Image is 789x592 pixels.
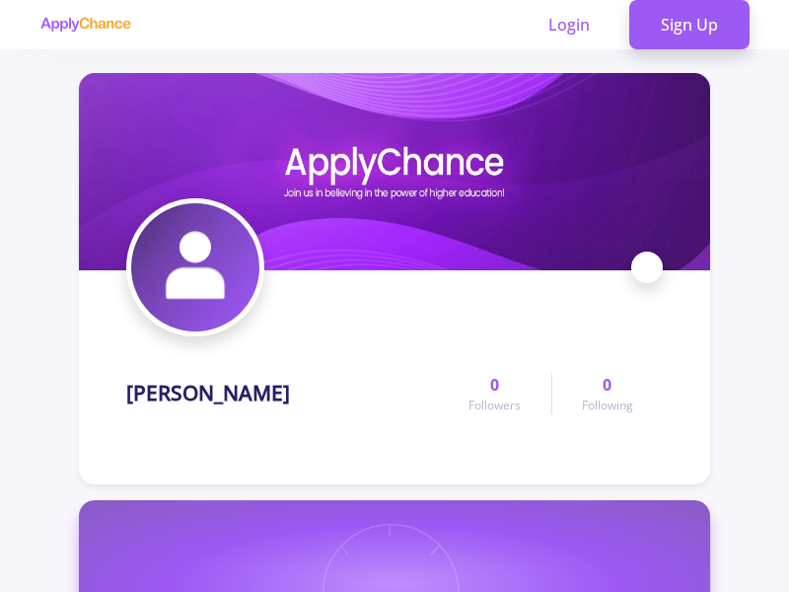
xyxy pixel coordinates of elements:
img: Ali Kargozaravatar [131,203,259,332]
span: Following [582,397,633,414]
a: 0Following [551,373,663,414]
img: applychance logo text only [39,17,131,33]
h1: [PERSON_NAME] [126,381,290,406]
span: 0 [603,373,611,397]
img: Ali Kargozarcover image [79,73,710,270]
span: 0 [490,373,499,397]
a: 0Followers [439,373,550,414]
span: Followers [468,397,521,414]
